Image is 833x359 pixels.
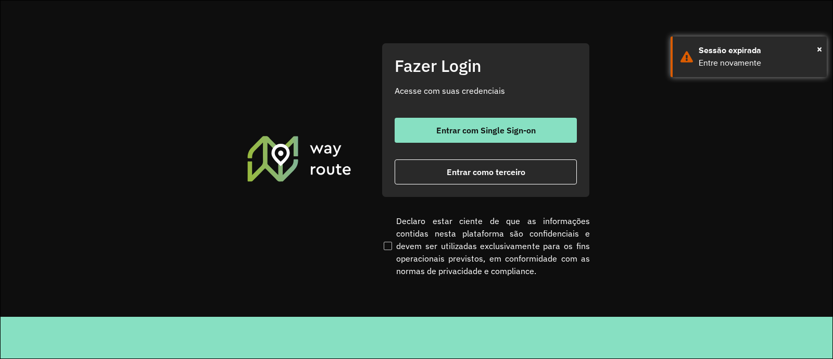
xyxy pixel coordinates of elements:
[246,134,353,182] img: Roteirizador AmbevTech
[817,41,822,57] button: Close
[699,44,819,57] div: Sessão expirada
[382,215,590,277] label: Declaro estar ciente de que as informações contidas nesta plataforma são confidenciais e devem se...
[436,126,536,134] span: Entrar com Single Sign-on
[447,168,525,176] span: Entrar como terceiro
[699,57,819,69] div: Entre novamente
[395,56,577,76] h2: Fazer Login
[817,41,822,57] span: ×
[395,118,577,143] button: button
[395,84,577,97] p: Acesse com suas credenciais
[395,159,577,184] button: button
